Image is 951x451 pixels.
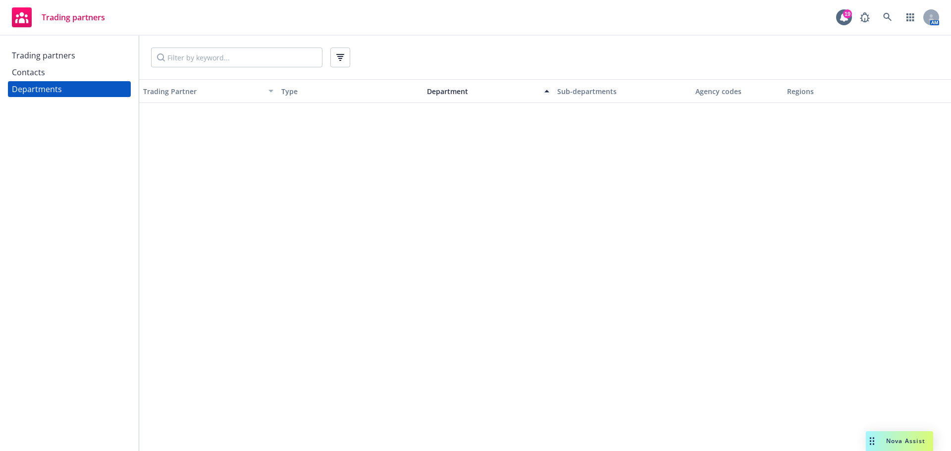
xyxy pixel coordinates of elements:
a: Search [878,7,898,27]
span: Nova Assist [886,437,925,445]
button: Sub-departments [553,79,691,103]
a: Report a Bug [855,7,875,27]
input: Filter by keyword... [151,48,322,67]
div: Department [419,86,538,97]
button: Regions [783,79,921,103]
div: Drag to move [866,431,878,451]
div: Sub-departments [557,86,687,97]
div: Agency codes [695,86,780,97]
div: Type [281,86,412,97]
div: Contacts [12,64,45,80]
div: Departments [12,81,62,97]
a: Trading partners [8,3,109,31]
div: Regions [787,86,917,97]
button: Department [415,79,553,103]
button: Nova Assist [866,431,933,451]
div: Trading Partner [143,86,263,97]
div: Trading partners [12,48,75,63]
button: Agency codes [691,79,784,103]
a: Switch app [900,7,920,27]
div: 19 [843,9,852,18]
button: Trading Partner [139,79,277,103]
span: Trading partners [42,13,105,21]
a: Contacts [8,64,131,80]
button: Type [277,79,416,103]
a: Departments [8,81,131,97]
a: Trading partners [8,48,131,63]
